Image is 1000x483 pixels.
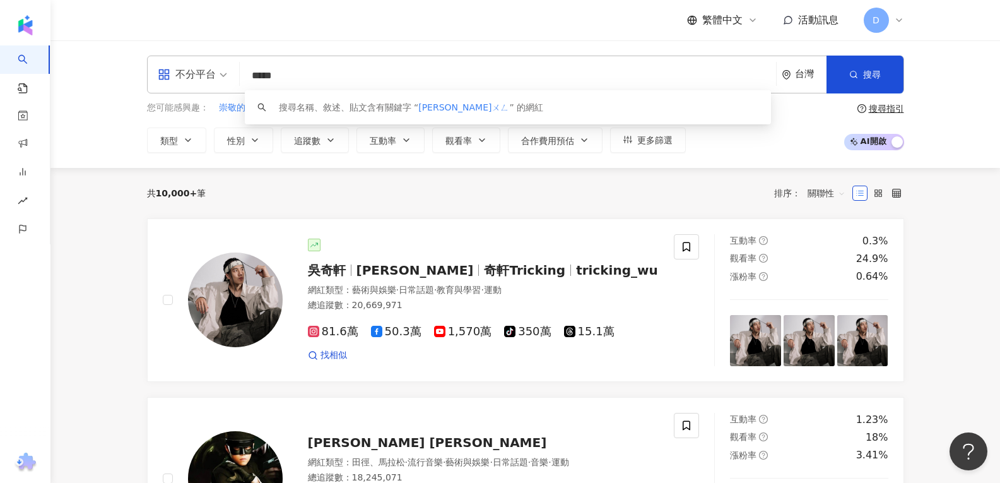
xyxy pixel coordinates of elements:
[156,188,197,198] span: 10,000+
[308,435,547,450] span: [PERSON_NAME] [PERSON_NAME]
[856,413,888,427] div: 1.23%
[481,285,483,295] span: ·
[227,136,245,146] span: 性別
[950,432,987,470] iframe: Help Scout Beacon - Open
[484,285,502,295] span: 運動
[405,457,408,467] span: ·
[759,272,768,281] span: question-circle
[308,284,659,297] div: 網紅類型 ：
[862,234,888,248] div: 0.3%
[730,236,756,246] span: 互動率
[774,183,852,203] div: 排序：
[730,432,756,442] span: 觀看率
[160,136,178,146] span: 類型
[808,183,845,203] span: 關聯性
[869,104,904,114] div: 搜尋指引
[434,325,492,338] span: 1,570萬
[798,14,838,26] span: 活動訊息
[443,457,445,467] span: ·
[370,136,396,146] span: 互動率
[484,263,565,278] span: 奇軒Tricking
[356,263,474,278] span: [PERSON_NAME]
[857,104,866,113] span: question-circle
[321,349,347,362] span: 找相似
[504,325,551,338] span: 350萬
[445,136,472,146] span: 觀看率
[158,64,216,85] div: 不分平台
[18,45,43,95] a: search
[308,456,659,469] div: 網紅類型 ：
[490,457,492,467] span: ·
[702,13,743,27] span: 繁體中文
[508,128,603,153] button: 合作費用預估
[147,218,904,382] a: KOL Avatar吳奇軒[PERSON_NAME]奇軒Trickingtricking_wu網紅類型：藝術與娛樂·日常話題·教育與學習·運動總追蹤數：20,669,97181.6萬50.3萬1...
[730,315,781,366] img: post-image
[158,68,170,81] span: appstore
[866,431,888,444] div: 18%
[352,285,396,295] span: 藝術與娛樂
[759,432,768,441] span: question-circle
[637,135,673,145] span: 更多篩選
[531,457,548,467] span: 音樂
[432,128,500,153] button: 觀看率
[759,451,768,460] span: question-circle
[795,69,826,80] div: 台灣
[528,457,531,467] span: ·
[257,103,266,112] span: search
[548,457,551,467] span: ·
[856,448,888,462] div: 3.41%
[730,271,756,282] span: 漲粉率
[396,285,399,295] span: ·
[730,450,756,460] span: 漲粉率
[308,299,659,312] div: 總追蹤數 ： 20,669,971
[873,13,879,27] span: D
[521,136,574,146] span: 合作費用預估
[218,101,264,115] button: 崇敬的人物
[18,188,28,217] span: rise
[294,136,321,146] span: 追蹤數
[564,325,615,338] span: 15.1萬
[13,453,38,473] img: chrome extension
[782,70,791,80] span: environment
[147,188,206,198] div: 共 筆
[408,457,443,467] span: 流行音樂
[493,457,528,467] span: 日常話題
[352,457,405,467] span: 田徑、馬拉松
[863,69,881,80] span: 搜尋
[356,128,425,153] button: 互動率
[281,128,349,153] button: 追蹤數
[308,263,346,278] span: 吳奇軒
[730,414,756,424] span: 互動率
[308,349,347,362] a: 找相似
[730,253,756,263] span: 觀看率
[15,15,35,35] img: logo icon
[856,252,888,266] div: 24.9%
[308,325,358,338] span: 81.6萬
[399,285,434,295] span: 日常話題
[759,236,768,245] span: question-circle
[784,315,835,366] img: post-image
[188,253,283,347] img: KOL Avatar
[214,128,273,153] button: 性別
[856,270,888,283] div: 0.64%
[147,128,206,153] button: 類型
[147,102,209,114] span: 您可能感興趣：
[418,102,509,112] span: [PERSON_NAME]ㄨㄥ
[434,285,437,295] span: ·
[610,128,686,153] button: 更多篩選
[371,325,421,338] span: 50.3萬
[445,457,490,467] span: 藝術與娛樂
[576,263,658,278] span: tricking_wu
[826,56,903,93] button: 搜尋
[551,457,569,467] span: 運動
[279,100,544,114] div: 搜尋名稱、敘述、貼文含有關鍵字 “ ” 的網紅
[759,415,768,424] span: question-circle
[219,102,263,114] span: 崇敬的人物
[837,315,888,366] img: post-image
[759,254,768,263] span: question-circle
[437,285,481,295] span: 教育與學習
